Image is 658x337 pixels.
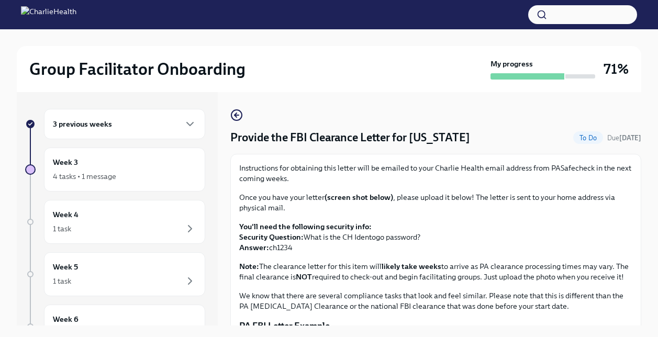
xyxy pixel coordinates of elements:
div: 1 task [53,223,71,234]
a: Week 41 task [25,200,205,244]
img: CharlieHealth [21,6,76,23]
strong: Answer: [239,243,269,252]
strong: (screen shot below) [325,193,393,202]
a: Week 34 tasks • 1 message [25,148,205,192]
p: The clearance letter for this item will to arrive as PA clearance processing times may vary. The ... [239,261,632,282]
h4: Provide the FBI Clearance Letter for [US_STATE] [230,130,470,145]
div: 3 previous weeks [44,109,205,139]
p: Instructions for obtaining this letter will be emailed to your Charlie Health email address from ... [239,163,632,184]
span: To Do [573,134,603,142]
p: We know that there are several compliance tasks that look and feel similar. Please note that this... [239,290,632,311]
p: PA FBI Letter Example [239,320,632,332]
h6: Week 5 [53,261,78,273]
span: September 30th, 2025 10:00 [607,133,641,143]
h3: 71% [604,60,629,78]
strong: NOT [296,272,312,282]
strong: [DATE] [619,134,641,142]
h2: Group Facilitator Onboarding [29,59,246,80]
div: 4 tasks • 1 message [53,171,116,182]
strong: You'll need the following security info: [239,222,372,231]
h6: Week 6 [53,313,79,325]
div: 1 task [53,276,71,286]
strong: likely take weeks [382,262,441,271]
p: Once you have your letter , please upload it below! The letter is sent to your home address via p... [239,192,632,213]
a: Week 51 task [25,252,205,296]
strong: Security Question: [239,232,304,242]
h6: Week 4 [53,209,79,220]
strong: My progress [490,59,533,69]
span: Due [607,134,641,142]
p: What is the CH Identogo password? ch1234 [239,221,632,253]
h6: Week 3 [53,156,78,168]
strong: Note: [239,262,259,271]
h6: 3 previous weeks [53,118,112,130]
